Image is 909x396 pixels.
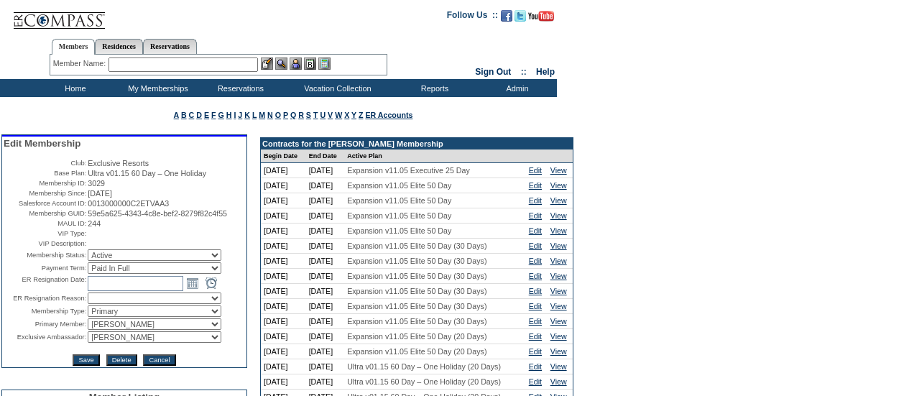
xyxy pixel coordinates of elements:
[550,181,567,190] a: View
[259,111,265,119] a: M
[550,166,567,175] a: View
[550,302,567,310] a: View
[521,67,527,77] span: ::
[211,111,216,119] a: F
[226,111,232,119] a: H
[261,193,306,208] td: [DATE]
[306,239,345,254] td: [DATE]
[550,257,567,265] a: View
[306,224,345,239] td: [DATE]
[447,9,498,26] td: Follow Us ::
[143,39,197,54] a: Reservations
[359,111,364,119] a: Z
[344,111,349,119] a: X
[4,318,86,330] td: Primary Member:
[261,57,273,70] img: b_edit.gif
[347,362,501,371] span: Ultra v01.15 60 Day – One Holiday (20 Days)
[290,57,302,70] img: Impersonate
[261,149,306,163] td: Begin Date
[275,111,281,119] a: O
[550,332,567,341] a: View
[181,111,187,119] a: B
[218,111,223,119] a: G
[347,181,451,190] span: Expansion v11.05 Elite 50 Day
[4,169,86,178] td: Base Plan:
[261,359,306,374] td: [DATE]
[198,79,280,97] td: Reservations
[280,79,392,97] td: Vacation Collection
[261,224,306,239] td: [DATE]
[234,111,236,119] a: I
[550,347,567,356] a: View
[550,211,567,220] a: View
[529,166,542,175] a: Edit
[4,179,86,188] td: Membership ID:
[501,14,512,23] a: Become our fan on Facebook
[550,226,567,235] a: View
[261,314,306,329] td: [DATE]
[185,275,200,291] a: Open the calendar popup.
[306,374,345,390] td: [DATE]
[196,111,202,119] a: D
[529,362,542,371] a: Edit
[347,347,486,356] span: Expansion v11.05 Elite 50 Day (20 Days)
[261,239,306,254] td: [DATE]
[267,111,273,119] a: N
[550,287,567,295] a: View
[290,111,296,119] a: Q
[189,111,195,119] a: C
[529,196,542,205] a: Edit
[88,179,105,188] span: 3029
[529,211,542,220] a: Edit
[306,254,345,269] td: [DATE]
[88,189,112,198] span: [DATE]
[365,111,412,119] a: ER Accounts
[306,359,345,374] td: [DATE]
[347,272,486,280] span: Expansion v11.05 Elite 50 Day (30 Days)
[306,178,345,193] td: [DATE]
[529,317,542,326] a: Edit
[4,199,86,208] td: Salesforce Account ID:
[52,39,96,55] a: Members
[244,111,250,119] a: K
[88,159,149,167] span: Exclusive Resorts
[261,138,573,149] td: Contracts for the [PERSON_NAME] Membership
[4,293,86,304] td: ER Resignation Reason:
[261,254,306,269] td: [DATE]
[53,57,109,70] div: Member Name:
[335,111,342,119] a: W
[306,329,345,344] td: [DATE]
[529,302,542,310] a: Edit
[306,269,345,284] td: [DATE]
[306,193,345,208] td: [DATE]
[4,209,86,218] td: Membership GUID:
[550,241,567,250] a: View
[318,57,331,70] img: b_calculator.gif
[529,332,542,341] a: Edit
[306,163,345,178] td: [DATE]
[529,287,542,295] a: Edit
[4,275,86,291] td: ER Resignation Date:
[347,226,451,235] span: Expansion v11.05 Elite 50 Day
[261,163,306,178] td: [DATE]
[550,377,567,386] a: View
[4,138,80,149] span: Edit Membership
[347,257,486,265] span: Expansion v11.05 Elite 50 Day (30 Days)
[4,305,86,317] td: Membership Type:
[88,199,169,208] span: 0013000000C2ETVAA3
[529,272,542,280] a: Edit
[4,239,86,248] td: VIP Description:
[550,317,567,326] a: View
[347,166,470,175] span: Expansion v11.05 Executive 25 Day
[529,226,542,235] a: Edit
[392,79,474,97] td: Reports
[4,262,86,274] td: Payment Term:
[536,67,555,77] a: Help
[4,249,86,261] td: Membership Status:
[4,219,86,228] td: MAUL ID:
[261,344,306,359] td: [DATE]
[550,272,567,280] a: View
[515,10,526,22] img: Follow us on Twitter
[347,317,486,326] span: Expansion v11.05 Elite 50 Day (30 Days)
[32,79,115,97] td: Home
